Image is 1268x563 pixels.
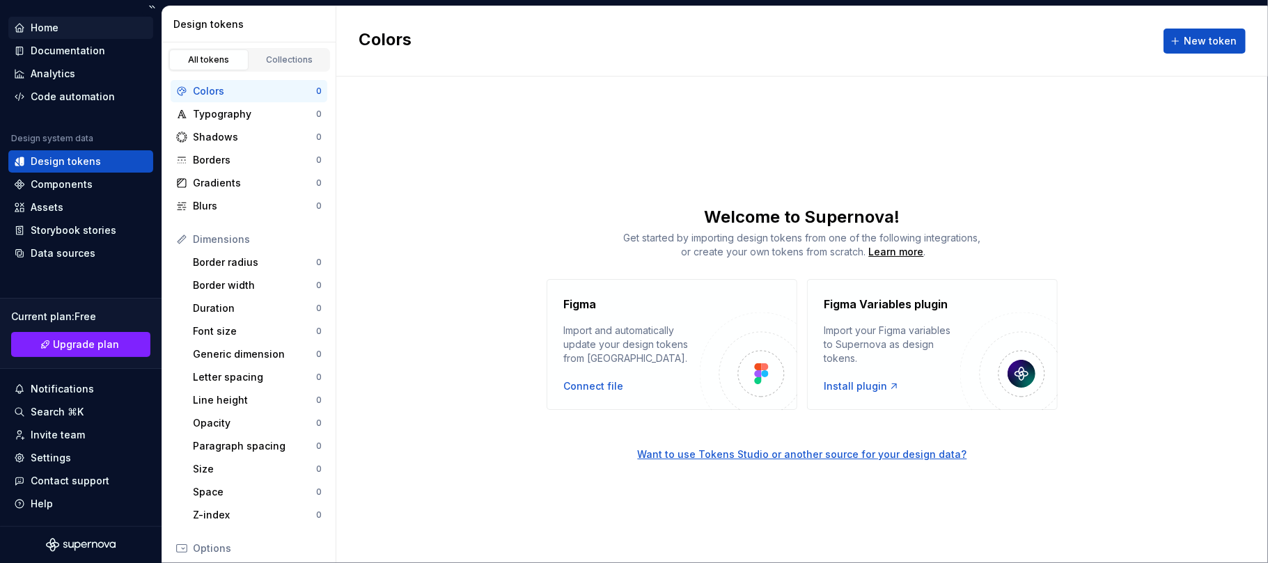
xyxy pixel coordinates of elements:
[193,439,316,453] div: Paragraph spacing
[171,149,327,171] a: Borders0
[54,338,120,351] span: Upgrade plan
[187,274,327,296] a: Border width0
[193,199,316,213] div: Blurs
[255,54,324,65] div: Collections
[316,509,322,521] div: 0
[31,200,63,214] div: Assets
[8,63,153,85] a: Analytics
[31,67,75,81] div: Analytics
[316,154,322,166] div: 0
[193,541,322,555] div: Options
[31,246,95,260] div: Data sources
[193,347,316,361] div: Generic dimension
[171,172,327,194] a: Gradients0
[31,223,116,237] div: Storybook stories
[193,462,316,476] div: Size
[193,370,316,384] div: Letter spacing
[563,379,623,393] button: Connect file
[8,173,153,196] a: Components
[193,324,316,338] div: Font size
[316,109,322,120] div: 0
[824,379,900,393] a: Install plugin
[336,410,1268,461] a: Want to use Tokens Studio or another source for your design data?
[11,332,150,357] button: Upgrade plan
[31,177,93,191] div: Components
[8,242,153,264] a: Data sources
[193,107,316,121] div: Typography
[193,485,316,499] div: Space
[193,393,316,407] div: Line height
[31,474,109,488] div: Contact support
[316,463,322,475] div: 0
[316,372,322,383] div: 0
[171,126,327,148] a: Shadows0
[174,54,244,65] div: All tokens
[31,428,85,442] div: Invite team
[187,504,327,526] a: Z-index0
[193,508,316,522] div: Z-index
[316,280,322,291] div: 0
[31,44,105,58] div: Documentation
[31,154,101,168] div: Design tokens
[187,389,327,411] a: Line height0
[171,103,327,125] a: Typography0
[187,251,327,273] a: Border radius0
[8,196,153,219] a: Assets
[359,29,412,54] h2: Colors
[193,176,316,190] div: Gradients
[824,324,960,365] div: Import your Figma variables to Supernova as design tokens.
[336,206,1268,228] div: Welcome to Supernova!
[193,301,316,315] div: Duration
[31,382,94,396] div: Notifications
[1164,29,1246,54] button: New token
[187,343,327,365] a: Generic dimension0
[8,470,153,492] button: Contact support
[316,349,322,360] div: 0
[31,405,84,419] div: Search ⌘K
[187,366,327,388] a: Letter spacing0
[8,219,153,241] a: Storybook stories
[193,153,316,167] div: Borders
[46,538,116,552] svg: Supernova Logo
[8,447,153,469] a: Settings
[316,132,322,143] div: 0
[8,86,153,108] a: Code automation
[31,90,115,104] div: Code automation
[187,481,327,503] a: Space0
[316,486,322,498] div: 0
[316,177,322,189] div: 0
[563,324,700,365] div: Import and automatically update your design tokens from [GEOGRAPHIC_DATA].
[316,395,322,406] div: 0
[638,447,967,461] button: Want to use Tokens Studio or another source for your design data?
[824,296,948,312] h4: Figma Variables plugin
[316,326,322,337] div: 0
[8,150,153,173] a: Design tokens
[31,21,58,35] div: Home
[316,257,322,268] div: 0
[11,310,150,324] div: Current plan : Free
[8,378,153,400] button: Notifications
[869,245,924,259] a: Learn more
[171,195,327,217] a: Blurs0
[11,133,93,144] div: Design system data
[8,17,153,39] a: Home
[173,17,330,31] div: Design tokens
[1184,34,1237,48] span: New token
[193,416,316,430] div: Opacity
[316,303,322,314] div: 0
[316,418,322,429] div: 0
[316,200,322,212] div: 0
[187,458,327,480] a: Size0
[8,40,153,62] a: Documentation
[171,80,327,102] a: Colors0
[187,320,327,342] a: Font size0
[316,86,322,97] div: 0
[193,255,316,269] div: Border radius
[187,297,327,319] a: Duration0
[8,493,153,515] button: Help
